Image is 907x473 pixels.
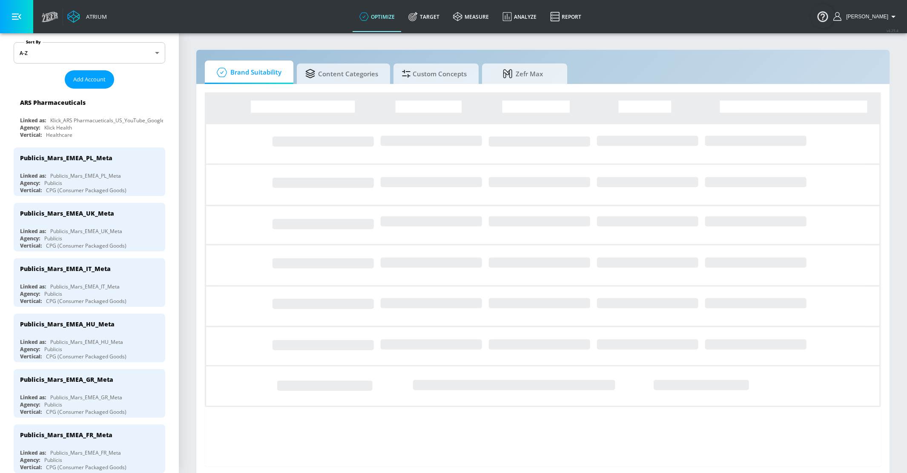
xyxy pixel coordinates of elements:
[46,408,126,415] div: CPG (Consumer Packaged Goods)
[20,408,42,415] div: Vertical:
[14,424,165,473] div: Publicis_Mars_EMEA_FR_MetaLinked as:Publicis_Mars_EMEA_FR_MetaAgency:PublicisVertical:CPG (Consum...
[213,62,281,83] span: Brand Suitability
[73,75,106,84] span: Add Account
[20,464,42,471] div: Vertical:
[46,131,72,138] div: Healthcare
[67,10,107,23] a: Atrium
[50,117,173,124] div: Klick_ARS Pharmacueticals_US_YouTube_GoogleAds
[20,431,112,439] div: Publicis_Mars_EMEA_FR_Meta
[20,290,40,297] div: Agency:
[402,1,446,32] a: Target
[20,228,46,235] div: Linked as:
[20,401,40,408] div: Agency:
[50,172,121,179] div: Publicis_Mars_EMEA_PL_Meta
[20,353,42,360] div: Vertical:
[50,449,121,456] div: Publicis_Mars_EMEA_FR_Meta
[20,154,112,162] div: Publicis_Mars_EMEA_PL_Meta
[14,258,165,307] div: Publicis_Mars_EMEA_IT_MetaLinked as:Publicis_Mars_EMEA_IT_MetaAgency:PublicisVertical:CPG (Consum...
[843,14,888,20] span: login as: veronica.hernandez@zefr.com
[446,1,496,32] a: measure
[44,346,62,353] div: Publicis
[44,124,72,131] div: Klick Health
[50,283,120,290] div: Publicis_Mars_EMEA_IT_Meta
[20,456,40,464] div: Agency:
[14,203,165,251] div: Publicis_Mars_EMEA_UK_MetaLinked as:Publicis_Mars_EMEA_UK_MetaAgency:PublicisVertical:CPG (Consum...
[402,63,467,84] span: Custom Concepts
[20,320,115,328] div: Publicis_Mars_EMEA_HU_Meta
[46,353,126,360] div: CPG (Consumer Packaged Goods)
[543,1,588,32] a: Report
[44,235,62,242] div: Publicis
[353,1,402,32] a: optimize
[46,187,126,194] div: CPG (Consumer Packaged Goods)
[50,228,122,235] div: Publicis_Mars_EMEA_UK_Meta
[20,124,40,131] div: Agency:
[50,338,123,346] div: Publicis_Mars_EMEA_HU_Meta
[44,290,62,297] div: Publicis
[20,394,46,401] div: Linked as:
[50,394,122,401] div: Publicis_Mars_EMEA_GR_Meta
[14,314,165,362] div: Publicis_Mars_EMEA_HU_MetaLinked as:Publicis_Mars_EMEA_HU_MetaAgency:PublicisVertical:CPG (Consum...
[20,242,42,249] div: Vertical:
[20,449,46,456] div: Linked as:
[65,70,114,89] button: Add Account
[14,92,165,141] div: ARS PharmaceuticalsLinked as:Klick_ARS Pharmacueticals_US_YouTube_GoogleAdsAgency:Klick HealthVer...
[46,242,126,249] div: CPG (Consumer Packaged Goods)
[20,375,113,384] div: Publicis_Mars_EMEA_GR_Meta
[20,297,42,305] div: Vertical:
[14,147,165,196] div: Publicis_Mars_EMEA_PL_MetaLinked as:Publicis_Mars_EMEA_PL_MetaAgency:PublicisVertical:CPG (Consum...
[46,297,126,305] div: CPG (Consumer Packaged Goods)
[305,63,378,84] span: Content Categories
[14,369,165,418] div: Publicis_Mars_EMEA_GR_MetaLinked as:Publicis_Mars_EMEA_GR_MetaAgency:PublicisVertical:CPG (Consum...
[20,187,42,194] div: Vertical:
[44,401,62,408] div: Publicis
[811,4,835,28] button: Open Resource Center
[20,265,111,273] div: Publicis_Mars_EMEA_IT_Meta
[24,39,43,45] label: Sort By
[20,235,40,242] div: Agency:
[20,117,46,124] div: Linked as:
[20,346,40,353] div: Agency:
[46,464,126,471] div: CPG (Consumer Packaged Goods)
[14,42,165,63] div: A-Z
[887,28,898,33] span: v 4.25.4
[83,13,107,20] div: Atrium
[496,1,543,32] a: Analyze
[20,172,46,179] div: Linked as:
[833,12,898,22] button: [PERSON_NAME]
[44,179,62,187] div: Publicis
[20,131,42,138] div: Vertical:
[20,283,46,290] div: Linked as:
[44,456,62,464] div: Publicis
[20,98,86,107] div: ARS Pharmaceuticals
[20,209,114,217] div: Publicis_Mars_EMEA_UK_Meta
[491,63,555,84] span: Zefr Max
[20,338,46,346] div: Linked as:
[20,179,40,187] div: Agency:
